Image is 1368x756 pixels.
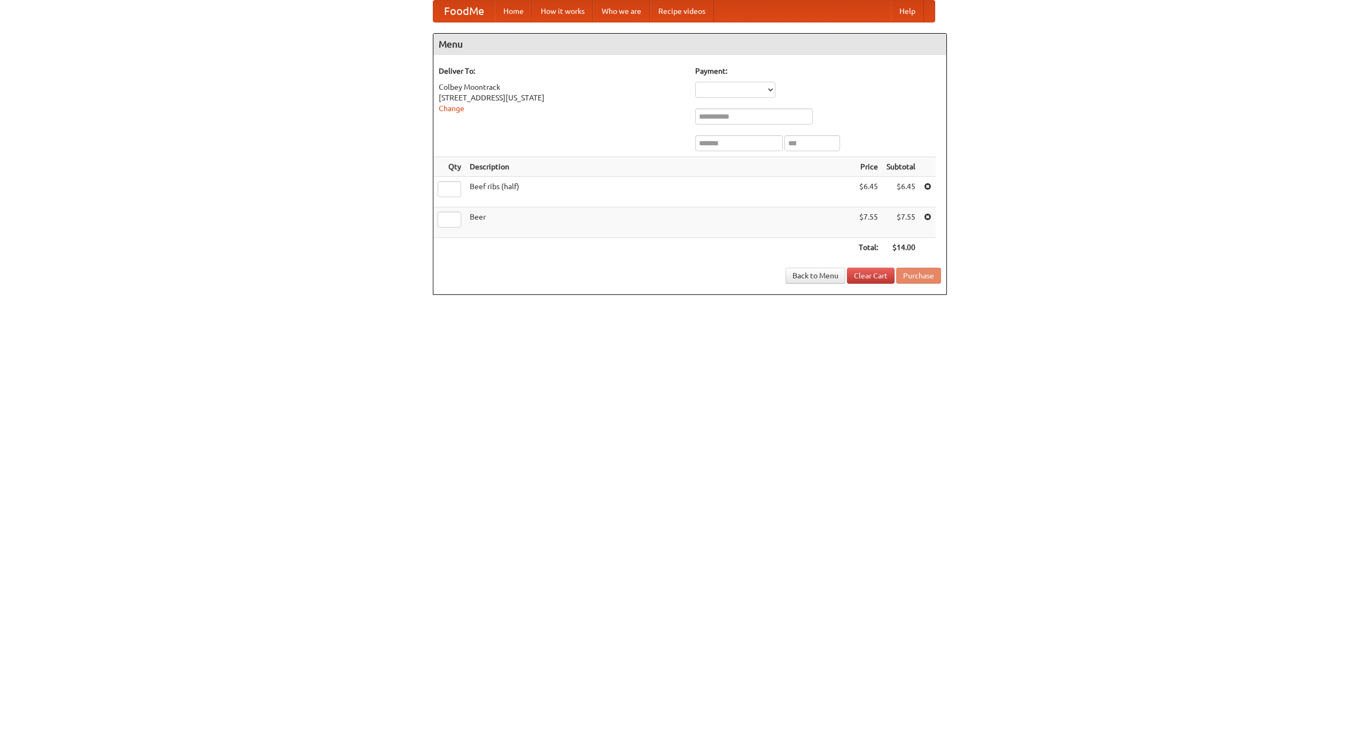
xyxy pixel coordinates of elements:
td: Beef ribs (half) [465,177,854,207]
a: Home [495,1,532,22]
a: Recipe videos [650,1,714,22]
div: [STREET_ADDRESS][US_STATE] [439,92,685,103]
a: Back to Menu [786,268,845,284]
h5: Payment: [695,66,941,76]
th: Subtotal [882,157,920,177]
h5: Deliver To: [439,66,685,76]
a: Who we are [593,1,650,22]
th: $14.00 [882,238,920,258]
td: Beer [465,207,854,238]
a: Help [891,1,924,22]
a: FoodMe [433,1,495,22]
button: Purchase [896,268,941,284]
th: Price [854,157,882,177]
a: Change [439,104,464,113]
div: Colbey Moontrack [439,82,685,92]
th: Description [465,157,854,177]
h4: Menu [433,34,946,55]
a: Clear Cart [847,268,895,284]
td: $6.45 [854,177,882,207]
th: Qty [433,157,465,177]
td: $7.55 [882,207,920,238]
td: $7.55 [854,207,882,238]
a: How it works [532,1,593,22]
td: $6.45 [882,177,920,207]
th: Total: [854,238,882,258]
